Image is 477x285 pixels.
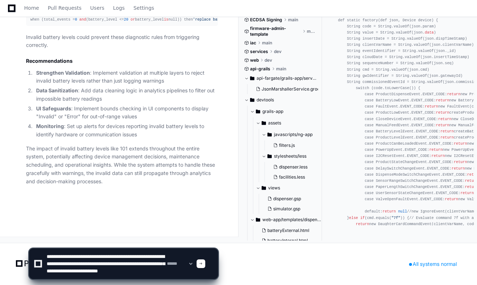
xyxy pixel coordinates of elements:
svg: Directory [267,130,272,139]
span: return [356,222,369,226]
span: return [425,105,438,109]
span: or [130,17,135,22]
span: simulator.gsp [273,206,300,212]
span: return [460,191,474,195]
svg: Directory [256,215,260,224]
span: "7f" [391,216,400,220]
span: return [454,141,467,146]
svg: Directory [256,107,260,116]
span: facilities.less [279,174,305,180]
button: views [256,182,322,194]
svg: Directory [250,74,254,83]
span: firmware-admin-template [250,26,301,37]
span: services [250,49,268,54]
span: 20 [124,17,128,22]
span: null [398,210,407,214]
div: when (total_events = (battery_level <= battery_level null)) then when battery_level < total_fast_... [30,17,214,23]
li: : Implement validation at multiple layers to reject invalid battery levels rather than just loggi... [34,69,218,85]
strong: Monitoring [36,123,64,129]
button: simulator.gsp [265,204,318,214]
strong: UI Safeguards [36,105,71,111]
span: javascripts/ng-app [274,132,313,137]
span: 'replace batteries' [193,17,235,22]
span: assets [268,120,281,126]
li: : Set up alerts for devices reporting invalid battery levels to identify hardware or communicatio... [34,122,218,139]
span: dispenser.gsp [273,196,301,202]
svg: Directory [267,152,272,161]
button: batteryExternal.html [259,225,324,236]
span: web-app/templates/dispenser [262,217,322,223]
span: main [307,28,316,34]
span: dev [265,57,272,63]
span: if [360,216,365,220]
span: views [268,185,280,191]
svg: Directory [262,184,266,192]
span: dispenser.less [279,164,308,170]
span: return [436,111,449,115]
span: batteryExternal.html [267,228,309,233]
svg: Directory [250,96,254,104]
span: main [262,40,272,46]
span: JsonMarshallerService.groovy [262,86,325,92]
button: dispenser.less [270,162,318,172]
p: Invalid battery levels could prevent these diagnostic rules from triggering correctly. [26,33,218,50]
span: 0 [75,17,77,22]
h2: Recommendations [26,57,218,65]
span: web [250,57,259,63]
span: Users [90,6,104,10]
span: devtools [257,97,274,103]
span: Pull Requests [48,6,81,10]
button: javascripts/ng-app [262,129,322,140]
button: api-fargate/grails-app/services/[US_STATE]/[GEOGRAPHIC_DATA]/api [244,73,317,84]
button: grails-app [250,106,322,117]
button: JsonMarshallerService.groovy [253,84,318,94]
span: Logs [113,6,125,10]
span: return [383,210,396,214]
span: Settings [133,6,154,10]
span: return [438,117,452,121]
span: return [436,98,449,102]
span: is [164,17,168,22]
span: return [431,154,445,158]
button: web-app/templates/dispenser [250,214,322,225]
span: return [454,160,467,165]
li: : Add data cleaning logic in analytics pipelines to filter out impossible battery readings [34,87,218,103]
span: main [276,66,286,72]
p: The impact of invalid battery levels like 101 extends throughout the entire system, potentially a... [26,145,218,186]
span: return [451,166,465,171]
span: and [79,17,86,22]
button: dispenser.gsp [265,194,318,204]
span: return [445,197,458,201]
button: assets [256,117,322,129]
strong: Strengthen Validation [36,70,90,76]
svg: Directory [262,119,266,127]
span: filters.js [279,142,295,148]
strong: Data Sanitization [36,87,78,93]
span: return [447,92,460,96]
span: data [425,30,434,35]
button: filters.js [270,140,318,150]
span: grails-app [262,109,283,114]
span: iac [250,40,256,46]
span: api-fargate/grails-app/services/[US_STATE]/[GEOGRAPHIC_DATA]/api [257,75,317,81]
span: Home [24,6,39,10]
span: return [441,129,454,133]
button: stylesheets/less [262,150,322,162]
span: api-grails [250,66,270,72]
span: dev [274,49,282,54]
span: return [441,135,454,140]
span: return [429,148,443,152]
span: stylesheets/less [274,153,306,159]
span: else [349,216,358,220]
button: facilities.less [270,172,318,182]
li: : Implement bounds checking in UI components to display "Invalid" or "Error" for out-of-range values [34,105,218,121]
span: main [288,17,298,23]
span: ECDSA Signing [250,17,282,23]
span: return [436,123,449,127]
button: devtools [244,94,317,106]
